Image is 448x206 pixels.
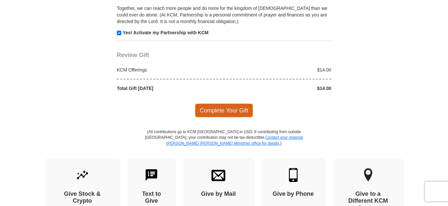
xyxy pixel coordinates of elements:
[117,52,149,58] span: Review Gift
[76,168,89,182] img: give-by-stock.svg
[139,191,165,205] h4: Text to Give
[113,67,224,73] div: KCM Offerings
[123,30,208,35] strong: Yes! Activate my Partnership with KCM
[224,85,335,92] div: $14.00
[145,129,303,158] p: (All contributions go to KCM [GEOGRAPHIC_DATA] in USD. If contributing from outside [GEOGRAPHIC_D...
[144,168,158,182] img: text-to-give.svg
[113,85,224,92] div: Total Gift [DATE]
[224,67,335,73] div: $14.00
[286,168,300,182] img: mobile.svg
[117,5,331,25] p: Together, we can reach more people and do more for the kingdom of [DEMOGRAPHIC_DATA] than we coul...
[211,168,225,182] img: envelope.svg
[364,168,373,182] img: other-region
[195,103,253,117] span: Complete Your Gift
[56,191,109,205] h4: Give Stock & Crypto
[194,191,242,198] h4: Give by Mail
[272,191,314,198] h4: Give by Phone
[166,135,303,145] a: Contact your regional [PERSON_NAME] [PERSON_NAME] Ministries office for details.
